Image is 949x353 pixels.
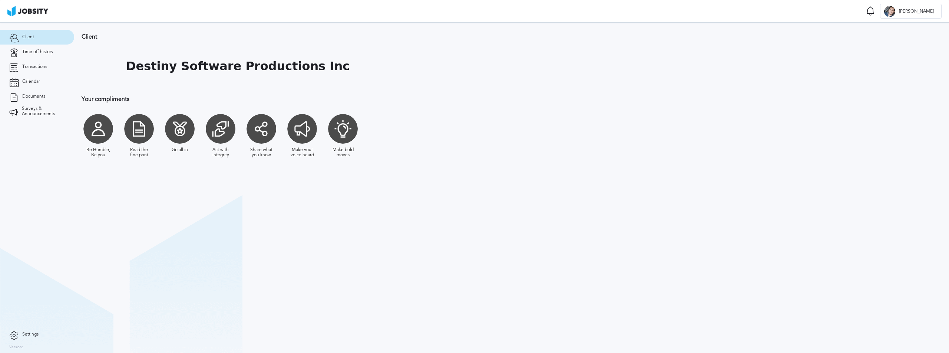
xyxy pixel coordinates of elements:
span: Transactions [22,64,47,69]
button: J[PERSON_NAME] [880,4,942,19]
span: Calendar [22,79,40,84]
div: Act with integrity [208,147,234,158]
div: Read the fine print [126,147,152,158]
h1: Destiny Software Productions Inc [126,59,350,73]
div: Go all in [172,147,188,153]
img: ab4bad089aa723f57921c736e9817d99.png [7,6,48,16]
span: Surveys & Announcements [22,106,65,117]
span: Settings [22,332,39,337]
span: Documents [22,94,45,99]
span: Client [22,35,34,40]
div: Share what you know [248,147,274,158]
h3: Your compliments [82,96,484,102]
div: Be Humble, Be you [85,147,111,158]
label: Version: [9,345,23,350]
div: Make your voice heard [289,147,315,158]
div: J [884,6,895,17]
div: Make bold moves [330,147,356,158]
span: Time off history [22,49,53,55]
span: [PERSON_NAME] [895,9,938,14]
h3: Client [82,33,484,40]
